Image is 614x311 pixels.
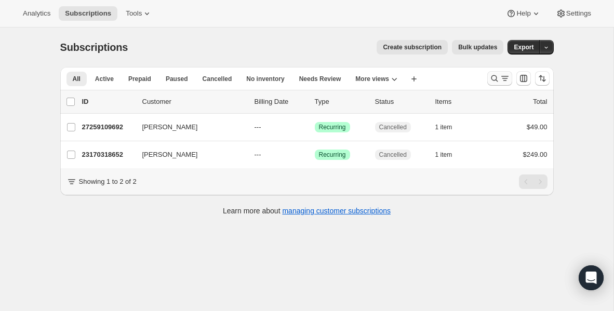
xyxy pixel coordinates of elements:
[119,6,158,21] button: Tools
[523,151,548,158] span: $249.00
[255,151,261,158] span: ---
[82,150,134,160] p: 23170318652
[579,265,604,290] div: Open Intercom Messenger
[255,123,261,131] span: ---
[452,40,503,55] button: Bulk updates
[566,9,591,18] span: Settings
[255,97,306,107] p: Billing Date
[60,42,128,53] span: Subscriptions
[136,119,240,136] button: [PERSON_NAME]
[377,40,448,55] button: Create subscription
[535,71,550,86] button: Sort the results
[435,147,464,162] button: 1 item
[406,72,422,86] button: Create new view
[435,97,487,107] div: Items
[508,40,540,55] button: Export
[95,75,114,83] span: Active
[65,9,111,18] span: Subscriptions
[128,75,151,83] span: Prepaid
[59,6,117,21] button: Subscriptions
[516,9,530,18] span: Help
[319,151,346,159] span: Recurring
[435,151,452,159] span: 1 item
[379,151,407,159] span: Cancelled
[379,123,407,131] span: Cancelled
[82,97,134,107] p: ID
[82,122,134,132] p: 27259109692
[203,75,232,83] span: Cancelled
[82,120,548,134] div: 27259109692[PERSON_NAME]---SuccessRecurringCancelled1 item$49.00
[142,122,198,132] span: [PERSON_NAME]
[550,6,597,21] button: Settings
[355,75,389,83] span: More views
[435,123,452,131] span: 1 item
[126,9,142,18] span: Tools
[315,97,367,107] div: Type
[142,150,198,160] span: [PERSON_NAME]
[527,123,548,131] span: $49.00
[299,75,341,83] span: Needs Review
[166,75,188,83] span: Paused
[82,97,548,107] div: IDCustomerBilling DateTypeStatusItemsTotal
[136,146,240,163] button: [PERSON_NAME]
[142,97,246,107] p: Customer
[17,6,57,21] button: Analytics
[23,9,50,18] span: Analytics
[319,123,346,131] span: Recurring
[79,177,137,187] p: Showing 1 to 2 of 2
[514,43,533,51] span: Export
[487,71,512,86] button: Search and filter results
[383,43,442,51] span: Create subscription
[458,43,497,51] span: Bulk updates
[73,75,81,83] span: All
[500,6,547,21] button: Help
[519,174,548,189] nav: Pagination
[533,97,547,107] p: Total
[375,97,427,107] p: Status
[246,75,284,83] span: No inventory
[223,206,391,216] p: Learn more about
[516,71,531,86] button: Customize table column order and visibility
[282,207,391,215] a: managing customer subscriptions
[82,147,548,162] div: 23170318652[PERSON_NAME]---SuccessRecurringCancelled1 item$249.00
[349,72,404,86] button: More views
[435,120,464,134] button: 1 item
